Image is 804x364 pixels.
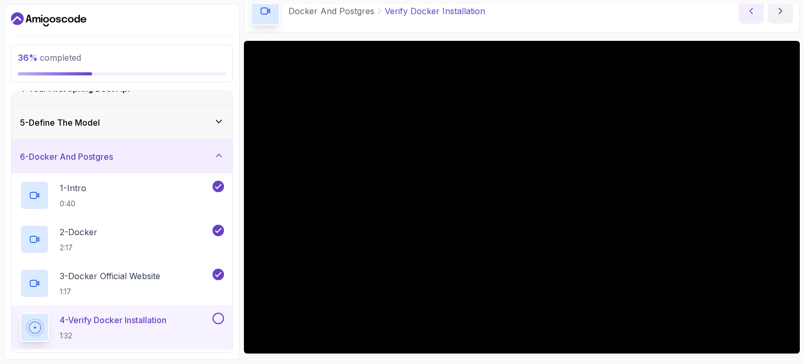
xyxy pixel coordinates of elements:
button: 4-Verify Docker Installation1:32 [20,313,224,342]
span: completed [18,52,81,63]
a: Dashboard [11,11,86,28]
p: 3 - Docker Official Website [60,270,160,282]
h3: 6 - Docker And Postgres [20,150,113,163]
p: 1 - Intro [60,182,86,194]
button: 2-Docker2:17 [20,225,224,254]
iframe: 4 - Verify Docker Installation [244,41,800,354]
button: 6-Docker And Postgres [12,140,232,173]
button: 1-Intro0:40 [20,181,224,210]
button: 5-Define The Model [12,106,232,139]
span: 36 % [18,52,38,63]
p: 4 - Verify Docker Installation [60,314,166,326]
p: 1:32 [60,330,166,341]
p: 2 - Docker [60,226,97,238]
p: Docker And Postgres [288,5,374,17]
h3: 5 - Define The Model [20,116,100,129]
p: 2:17 [60,242,97,253]
p: 1:17 [60,286,160,297]
p: 0:40 [60,198,86,209]
p: Verify Docker Installation [385,5,485,17]
button: 3-Docker Official Website1:17 [20,269,224,298]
